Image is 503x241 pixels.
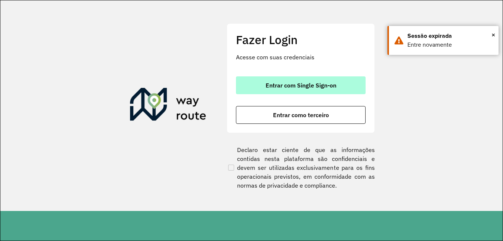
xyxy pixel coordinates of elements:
div: Sessão expirada [407,32,493,40]
label: Declaro estar ciente de que as informações contidas nesta plataforma são confidenciais e devem se... [227,145,375,190]
div: Entre novamente [407,40,493,49]
h2: Fazer Login [236,33,366,47]
img: Roteirizador AmbevTech [130,88,206,123]
button: Close [492,29,495,40]
span: Entrar como terceiro [273,112,329,118]
button: button [236,106,366,124]
button: button [236,76,366,94]
p: Acesse com suas credenciais [236,53,366,62]
span: Entrar com Single Sign-on [266,82,336,88]
span: × [492,29,495,40]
